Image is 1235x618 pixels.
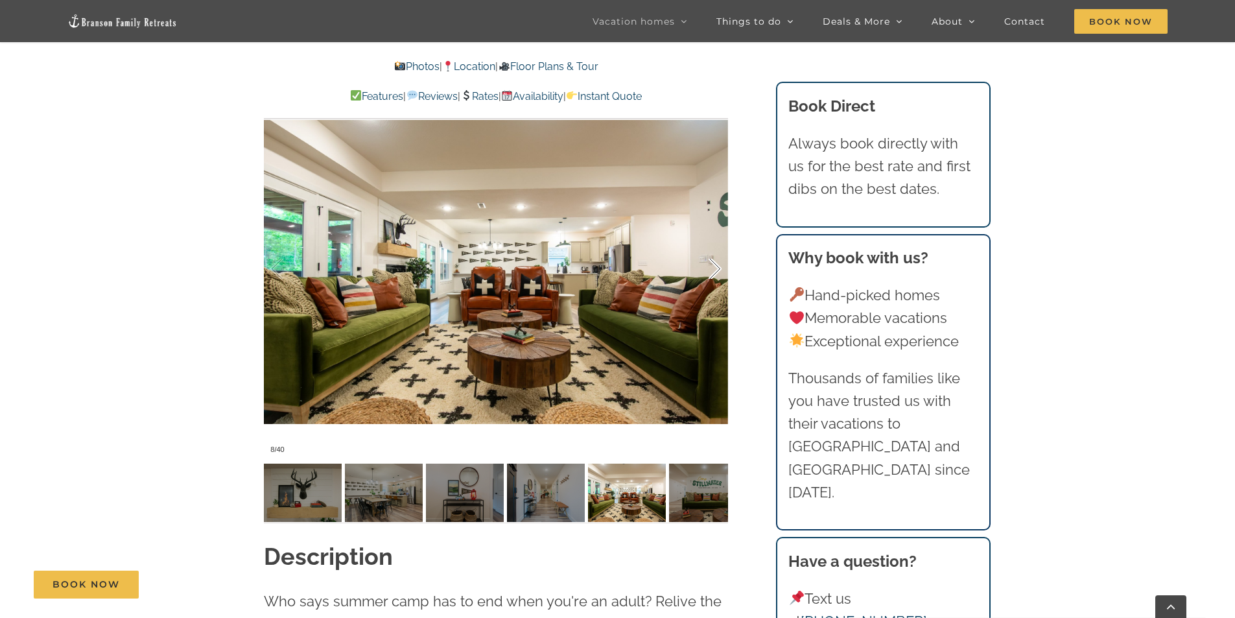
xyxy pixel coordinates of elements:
[1004,17,1045,26] span: Contact
[406,90,457,102] a: Reviews
[350,90,403,102] a: Features
[790,311,804,325] img: ❤️
[932,17,963,26] span: About
[788,132,978,201] p: Always book directly with us for the best rate and first dibs on the best dates.
[788,97,875,115] b: Book Direct
[443,61,453,71] img: 📍
[788,284,978,353] p: Hand-picked homes Memorable vacations Exceptional experience
[264,88,728,105] p: | | | |
[788,367,978,504] p: Thousands of families like you have trusted us with their vacations to [GEOGRAPHIC_DATA] and [GEO...
[507,464,585,522] img: Camp-Stillwater-at-Table-Rock-Lake-Branson-Family-Retreats-vacation-home-1005-scaled.jpg-nggid042...
[566,90,642,102] a: Instant Quote
[498,60,598,73] a: Floor Plans & Tour
[788,246,978,270] h3: Why book with us?
[264,464,342,522] img: Camp-Stillwater-at-Table-Rock-Lake-Branson-Family-Retreats-vacation-home-1032-scaled.jpg-nggid042...
[407,90,418,101] img: 💬
[460,90,499,102] a: Rates
[67,14,178,29] img: Branson Family Retreats Logo
[53,579,120,590] span: Book Now
[1074,9,1168,34] span: Book Now
[593,17,675,26] span: Vacation homes
[394,60,440,73] a: Photos
[351,90,361,101] img: ✅
[442,60,495,73] a: Location
[790,333,804,348] img: 🌟
[823,17,890,26] span: Deals & More
[502,90,512,101] img: 📆
[395,61,405,71] img: 📸
[461,90,471,101] img: 💲
[499,61,510,71] img: 🎥
[588,464,666,522] img: Camp-Stillwater-at-Table-Rock-Lake-Branson-Family-Retreats-vacation-home-1022-scaled.jpg-nggid042...
[264,58,728,75] p: | |
[264,543,393,570] strong: Description
[669,464,747,522] img: Camp-Stillwater-at-Table-Rock-Lake-Branson-Family-Retreats-vacation-home-1024-scaled.jpg-nggid042...
[501,90,563,102] a: Availability
[345,464,423,522] img: Camp-Stillwater-at-Table-Rock-Lake-Branson-Family-Retreats-vacation-home-1036-scaled.jpg-nggid042...
[788,552,917,571] strong: Have a question?
[716,17,781,26] span: Things to do
[34,571,139,599] a: Book Now
[790,287,804,302] img: 🔑
[567,90,577,101] img: 👉
[426,464,504,522] img: Camp-Stillwater-at-Table-Rock-Lake-Branson-Family-Retreats-vacation-home-1006-scaled.jpg-nggid042...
